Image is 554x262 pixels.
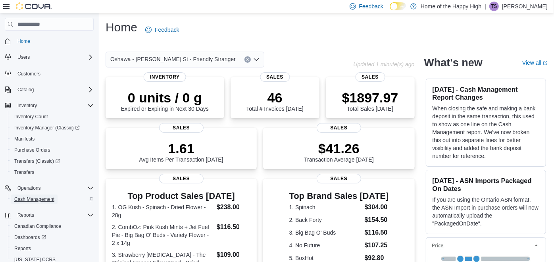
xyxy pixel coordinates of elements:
h3: [DATE] - Cash Management Report Changes [433,85,539,101]
p: Home of the Happy High [421,2,481,11]
p: When closing the safe and making a bank deposit in the same transaction, this used to show as one... [433,104,539,160]
span: Users [17,54,30,60]
span: Transfers (Classic) [11,156,94,166]
div: Avg Items Per Transaction [DATE] [139,141,223,163]
span: Sales [159,174,204,183]
span: Purchase Orders [11,145,94,155]
dt: 1. OG Kush - Spinach - Dried Flower - 28g [112,203,214,219]
dd: $109.00 [217,250,250,260]
button: Manifests [8,133,97,144]
button: Reports [14,210,37,220]
span: Reports [14,210,94,220]
button: Customers [2,67,97,79]
div: Expired or Expiring in Next 30 Days [121,90,209,112]
span: Sales [159,123,204,133]
a: Dashboards [8,232,97,243]
span: Feedback [155,26,179,34]
button: Users [14,52,33,62]
button: Purchase Orders [8,144,97,156]
span: Home [14,36,94,46]
a: Inventory Manager (Classic) [11,123,83,133]
dt: 3. Big Bag O' Buds [289,229,362,237]
dd: $116.50 [365,228,389,237]
span: Sales [317,123,361,133]
button: Open list of options [253,56,260,63]
dt: 2. Back Forty [289,216,362,224]
button: Inventory [14,101,40,110]
span: Transfers [14,169,34,175]
h2: What's new [424,56,483,69]
a: Feedback [142,22,182,38]
span: Reports [14,245,31,252]
a: Canadian Compliance [11,222,64,231]
span: Operations [17,185,41,191]
span: Oshawa - [PERSON_NAME] St - Friendly Stranger [110,54,236,64]
span: Reports [11,244,94,253]
p: 1.61 [139,141,223,156]
h1: Home [106,19,137,35]
span: Manifests [14,136,35,142]
span: Cash Management [11,195,94,204]
span: Feedback [359,2,383,10]
a: Transfers (Classic) [8,156,97,167]
span: Catalog [17,87,34,93]
a: Dashboards [11,233,49,242]
p: 46 [246,90,303,106]
span: Inventory Manager (Classic) [11,123,94,133]
a: Inventory Manager (Classic) [8,122,97,133]
dt: 5. BoxHot [289,254,362,262]
img: Cova [16,2,52,10]
span: Inventory Count [11,112,94,121]
p: $41.26 [304,141,374,156]
dd: $304.00 [365,202,389,212]
span: Transfers [11,168,94,177]
span: Sales [317,174,361,183]
button: Home [2,35,97,47]
a: Cash Management [11,195,58,204]
div: Total # Invoices [DATE] [246,90,303,112]
div: Transaction Average [DATE] [304,141,374,163]
a: View allExternal link [522,60,548,66]
div: Total Sales [DATE] [342,90,398,112]
span: Inventory [14,101,94,110]
p: If you are using the Ontario ASN format, the ASN Import in purchase orders will now automatically... [433,196,539,227]
a: Home [14,37,33,46]
span: Purchase Orders [14,147,50,153]
span: Dashboards [11,233,94,242]
h3: [DATE] - ASN Imports Packaged On Dates [433,177,539,193]
div: Triniti Stone [489,2,499,11]
span: Sales [355,72,385,82]
span: Customers [17,71,40,77]
button: Users [2,52,97,63]
span: TS [491,2,497,11]
a: Transfers (Classic) [11,156,63,166]
span: Home [17,38,30,44]
button: Transfers [8,167,97,178]
span: Inventory Manager (Classic) [14,125,80,131]
button: Operations [2,183,97,194]
button: Cash Management [8,194,97,205]
span: Dashboards [14,234,46,241]
input: Dark Mode [390,2,406,11]
dd: $116.50 [217,222,250,232]
span: Cash Management [14,196,54,202]
h3: Top Product Sales [DATE] [112,191,250,201]
span: Inventory [17,102,37,109]
p: [PERSON_NAME] [502,2,548,11]
button: Inventory Count [8,111,97,122]
button: Reports [8,243,97,254]
p: Updated 1 minute(s) ago [353,61,414,67]
p: | [485,2,486,11]
span: Canadian Compliance [14,223,61,229]
span: Manifests [11,134,94,144]
button: Reports [2,210,97,221]
span: Inventory Count [14,114,48,120]
svg: External link [543,61,548,65]
dd: $238.00 [217,202,250,212]
span: Sales [260,72,290,82]
span: Customers [14,68,94,78]
span: Transfers (Classic) [14,158,60,164]
dd: $107.25 [365,241,389,250]
button: Catalog [14,85,37,94]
